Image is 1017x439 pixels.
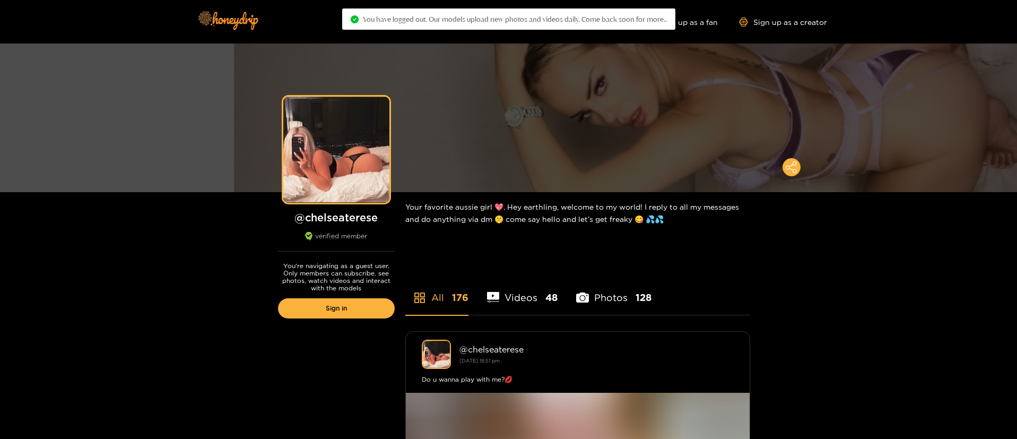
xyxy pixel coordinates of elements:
[413,291,426,304] span: appstore
[576,267,651,315] li: Photos
[545,291,558,304] span: 48
[363,15,667,23] span: You have logged out. Our models upload new photos and videos daily. Come back soon for more..
[278,211,395,224] h1: @ chelseaterese
[636,291,651,304] span: 128
[452,291,468,304] span: 176
[487,267,558,315] li: Videos
[278,262,395,292] p: You're navigating as a guest user. Only members can subscribe, see photos, watch videos and inter...
[278,232,395,252] div: verified member
[739,18,827,27] a: Sign up as a creator
[278,298,395,319] a: Sign in
[422,340,451,369] img: chelseaterese
[405,267,468,315] li: All
[459,358,500,364] small: [DATE] 18:51 pm
[459,345,734,354] div: @ chelseaterese
[645,18,718,27] a: Sign up as a fan
[422,374,734,385] div: Do u wanna play with me?💋
[351,15,359,23] span: check-circle
[405,192,750,234] div: Your favorite aussie girl 💖. Hey earthling, welcome to my world! I reply to all my messages and d...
